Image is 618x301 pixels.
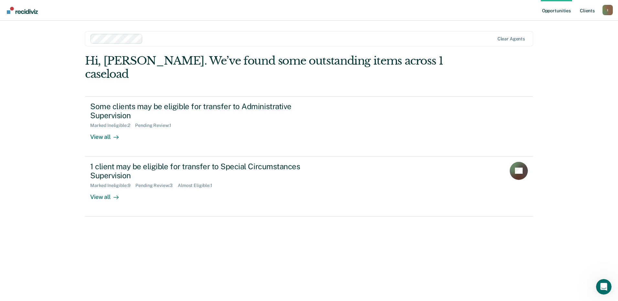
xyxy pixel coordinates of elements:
div: Pending Review : 1 [135,123,176,128]
div: View all [90,188,126,201]
div: t [602,5,613,15]
div: Clear agents [497,36,525,42]
div: Hi, [PERSON_NAME]. We’ve found some outstanding items across 1 caseload [85,54,443,81]
div: Pending Review : 3 [135,183,178,188]
a: Some clients may be eligible for transfer to Administrative SupervisionMarked Ineligible:2Pending... [85,96,533,157]
div: 1 client may be eligible for transfer to Special Circumstances Supervision [90,162,317,181]
div: Almost Eligible : 1 [178,183,218,188]
a: 1 client may be eligible for transfer to Special Circumstances SupervisionMarked Ineligible:9Pend... [85,157,533,217]
div: View all [90,128,126,141]
div: Some clients may be eligible for transfer to Administrative Supervision [90,102,317,120]
div: Marked Ineligible : 2 [90,123,135,128]
button: Profile dropdown button [602,5,613,15]
img: Recidiviz [7,7,38,14]
iframe: Intercom live chat [596,279,612,295]
div: Marked Ineligible : 9 [90,183,135,188]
